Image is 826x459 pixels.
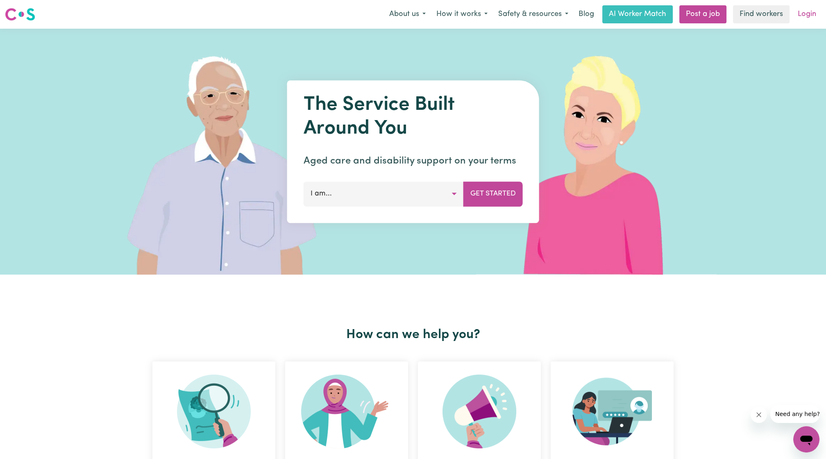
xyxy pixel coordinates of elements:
[574,5,599,23] a: Blog
[301,375,392,448] img: Become Worker
[5,5,35,24] a: Careseekers logo
[5,7,35,22] img: Careseekers logo
[493,6,574,23] button: Safety & resources
[770,405,819,423] iframe: Message from company
[384,6,431,23] button: About us
[751,407,767,423] iframe: Close message
[793,5,821,23] a: Login
[177,375,251,448] img: Search
[463,182,523,206] button: Get Started
[304,93,523,141] h1: The Service Built Around You
[442,375,516,448] img: Refer
[431,6,493,23] button: How it works
[572,375,652,448] img: Provider
[304,182,464,206] button: I am...
[679,5,726,23] a: Post a job
[147,327,678,343] h2: How can we help you?
[733,5,790,23] a: Find workers
[304,154,523,168] p: Aged care and disability support on your terms
[793,426,819,452] iframe: Button to launch messaging window
[602,5,673,23] a: AI Worker Match
[5,6,50,12] span: Need any help?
